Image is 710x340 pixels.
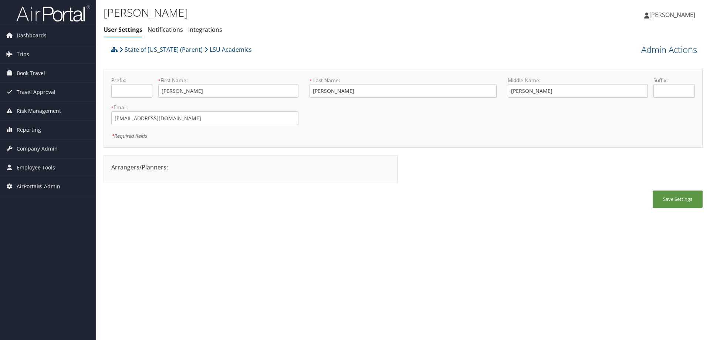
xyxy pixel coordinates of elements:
[649,11,695,19] span: [PERSON_NAME]
[17,177,60,196] span: AirPortal® Admin
[17,26,47,45] span: Dashboards
[17,45,29,64] span: Trips
[111,104,298,111] label: Email:
[204,42,252,57] a: LSU Academics
[310,77,497,84] label: Last Name:
[641,43,697,56] a: Admin Actions
[508,77,648,84] label: Middle Name:
[104,5,503,20] h1: [PERSON_NAME]
[111,132,147,139] em: Required fields
[106,163,395,172] div: Arrangers/Planners:
[644,4,703,26] a: [PERSON_NAME]
[104,26,142,34] a: User Settings
[17,102,61,120] span: Risk Management
[653,191,703,208] button: Save Settings
[17,64,45,83] span: Book Travel
[17,139,58,158] span: Company Admin
[119,42,203,57] a: State of [US_STATE] (Parent)
[17,83,55,101] span: Travel Approval
[188,26,222,34] a: Integrations
[158,77,298,84] label: First Name:
[16,5,90,22] img: airportal-logo.png
[111,77,152,84] label: Prefix:
[17,158,55,177] span: Employee Tools
[653,77,694,84] label: Suffix:
[148,26,183,34] a: Notifications
[17,121,41,139] span: Reporting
